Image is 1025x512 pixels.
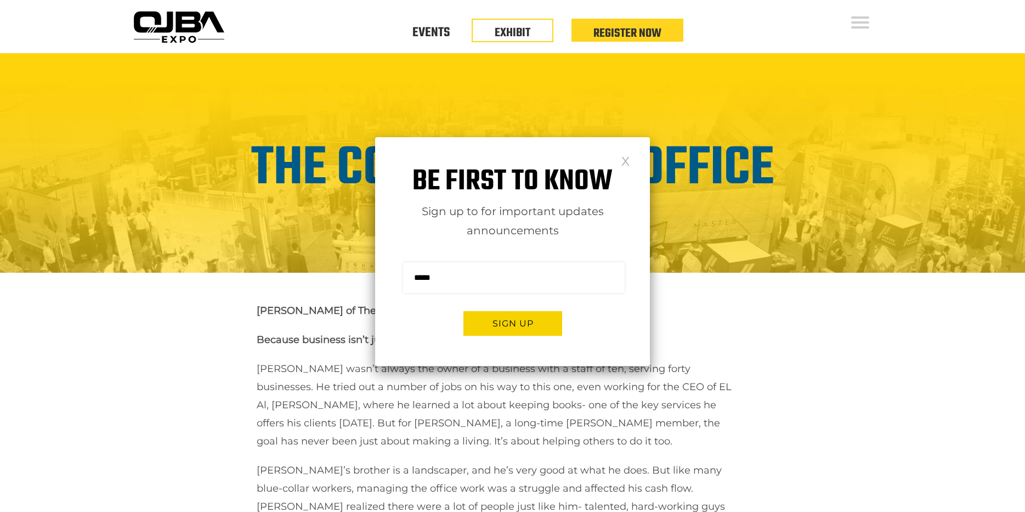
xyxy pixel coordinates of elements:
strong: Because business isn’t just about what you know, it’s about who you know. [257,334,627,346]
a: Close [621,156,630,165]
a: Register Now [593,24,661,43]
a: The Contractors Office [251,127,774,211]
strong: [PERSON_NAME] of The Contractor’s Office [257,305,472,317]
button: Sign up [463,311,562,336]
p: Sign up to for important updates announcements [375,202,650,240]
p: [PERSON_NAME] wasn’t always the owner of a business with a staff of ten, serving forty businesses... [257,360,737,451]
h1: Be first to know [375,165,650,199]
a: EXHIBIT [495,24,530,42]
